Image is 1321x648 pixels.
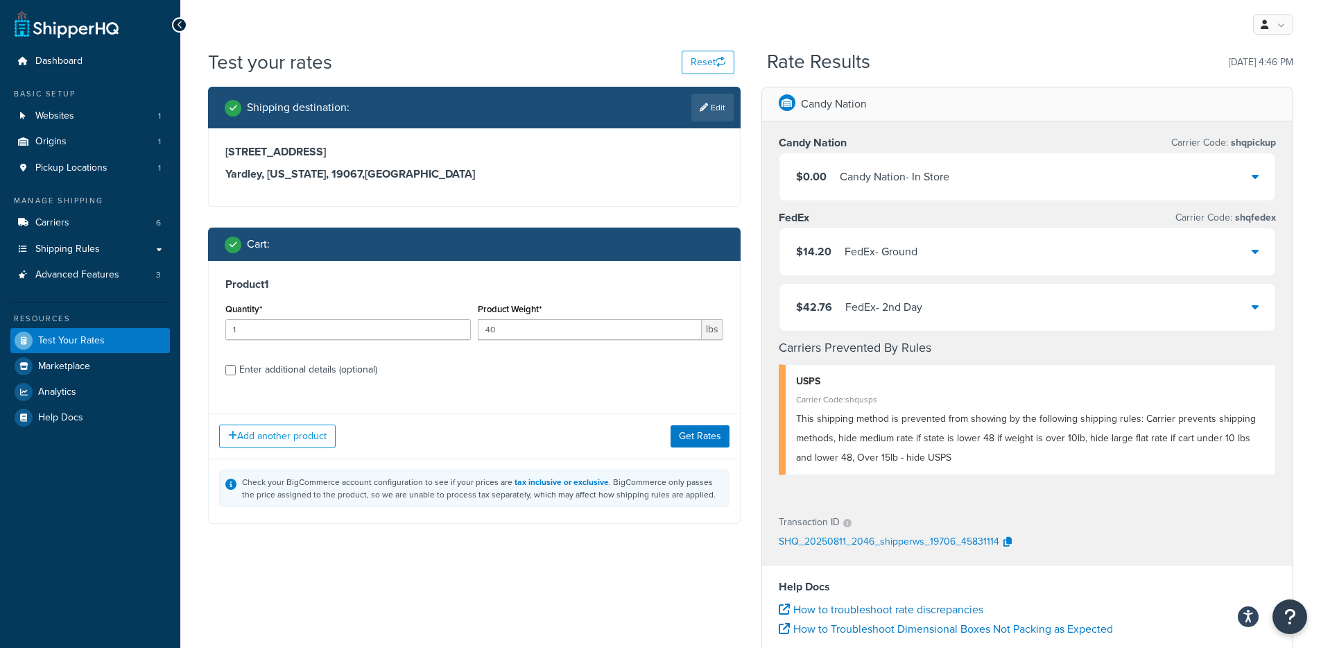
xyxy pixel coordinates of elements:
[35,110,74,122] span: Websites
[779,136,847,150] h3: Candy Nation
[779,621,1113,637] a: How to Troubleshoot Dimensional Boxes Not Packing as Expected
[38,412,83,424] span: Help Docs
[225,304,262,314] label: Quantity*
[10,262,170,288] a: Advanced Features3
[35,162,107,174] span: Pickup Locations
[1175,208,1276,228] p: Carrier Code:
[156,269,161,281] span: 3
[1229,53,1293,72] p: [DATE] 4:46 PM
[1228,135,1276,150] span: shqpickup
[10,354,170,379] a: Marketplace
[691,94,734,121] a: Edit
[35,244,100,255] span: Shipping Rules
[10,129,170,155] a: Origins1
[10,328,170,353] a: Test Your Rates
[779,339,1277,357] h4: Carriers Prevented By Rules
[35,56,83,67] span: Dashboard
[10,88,170,100] div: Basic Setup
[225,167,723,181] h3: Yardley, [US_STATE], 19067 , [GEOGRAPHIC_DATA]
[225,278,723,291] h3: Product 1
[225,145,723,159] h3: [STREET_ADDRESS]
[796,299,832,315] span: $42.76
[779,513,840,532] p: Transaction ID
[767,51,870,73] h2: Rate Results
[242,476,723,501] div: Check your BigCommerce account configuration to see if your prices are . BigCommerce only passes ...
[35,269,119,281] span: Advanced Features
[239,360,377,380] div: Enter additional details (optional)
[796,372,1266,391] div: USPS
[478,319,702,340] input: 0.00
[682,51,734,74] button: Reset
[38,361,90,373] span: Marketplace
[1171,133,1276,153] p: Carrier Code:
[702,319,723,340] span: lbs
[1232,210,1276,225] span: shqfedex
[158,110,161,122] span: 1
[219,425,336,448] button: Add another product
[801,94,867,114] p: Candy Nation
[10,405,170,430] a: Help Docs
[10,103,170,129] li: Websites
[779,579,1277,595] h4: Help Docs
[158,136,161,148] span: 1
[10,237,170,262] a: Shipping Rules
[158,162,161,174] span: 1
[796,411,1256,465] span: This shipping method is prevented from showing by the following shipping rules: Carrier prevents ...
[515,476,609,488] a: tax inclusive or exclusive
[225,319,471,340] input: 0.0
[35,217,69,229] span: Carriers
[779,211,809,225] h3: FedEx
[10,313,170,325] div: Resources
[38,386,76,398] span: Analytics
[796,390,1266,409] div: Carrier Code: shqusps
[845,298,922,317] div: FedEx - 2nd Day
[796,169,827,185] span: $0.00
[478,304,542,314] label: Product Weight*
[10,195,170,207] div: Manage Shipping
[1272,599,1307,634] button: Open Resource Center
[247,238,270,250] h2: Cart :
[247,101,349,114] h2: Shipping destination :
[35,136,67,148] span: Origins
[10,103,170,129] a: Websites1
[156,217,161,229] span: 6
[10,155,170,181] a: Pickup Locations1
[779,532,999,553] p: SHQ_20250811_2046_shipperws_19706_45831114
[10,380,170,404] a: Analytics
[208,49,332,76] h1: Test your rates
[38,335,105,347] span: Test Your Rates
[671,425,729,447] button: Get Rates
[10,210,170,236] li: Carriers
[10,262,170,288] li: Advanced Features
[10,49,170,74] a: Dashboard
[225,365,236,375] input: Enter additional details (optional)
[10,129,170,155] li: Origins
[845,242,917,262] div: FedEx - Ground
[10,155,170,181] li: Pickup Locations
[840,167,949,187] div: Candy Nation - In Store
[796,244,831,259] span: $14.20
[10,210,170,236] a: Carriers6
[779,602,983,617] a: How to troubleshoot rate discrepancies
